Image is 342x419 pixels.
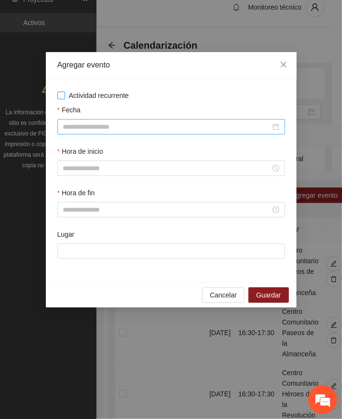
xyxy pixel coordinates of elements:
div: Agregar evento [57,60,285,70]
span: Estamos en línea. [56,129,133,226]
input: Lugar [57,243,285,259]
label: Lugar [57,229,75,240]
div: Chatee con nosotros ahora [50,49,162,62]
textarea: Escriba su mensaje y pulse “Intro” [5,263,184,297]
span: Guardar [256,290,281,300]
label: Fecha [57,105,81,115]
label: Hora de fin [57,188,95,198]
input: Hora de fin [63,204,271,215]
button: Cancelar [202,287,245,303]
label: Hora de inicio [57,146,103,157]
span: Cancelar [210,290,237,300]
input: Hora de inicio [63,163,271,174]
button: Guardar [248,287,288,303]
span: close [280,61,287,68]
span: Actividad recurrente [65,90,133,101]
button: Close [271,52,297,78]
div: Minimizar ventana de chat en vivo [158,5,181,28]
input: Fecha [63,122,271,132]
